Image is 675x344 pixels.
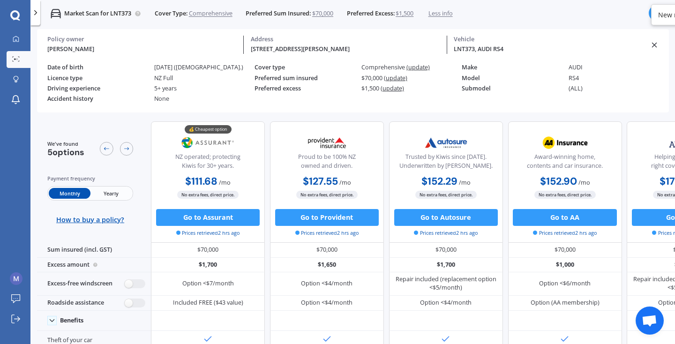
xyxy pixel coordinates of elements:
div: Trusted by Kiwis since [DATE]. Underwritten by [PERSON_NAME]. [396,153,495,174]
div: Open chat [636,307,664,335]
div: Address [251,36,440,43]
div: RS4 [569,75,669,82]
img: ACg8ocL76dno9xf_u2i6zzumgQmNVPxwnjFdeyCUnBfaAmh_VGsAKpw=s96-c [10,272,22,285]
div: Benefits [60,317,83,324]
span: Prices retrieved 2 hrs ago [533,229,597,237]
img: Autosure.webp [418,132,474,153]
div: AUDI [569,64,669,71]
div: Vehicle [454,36,643,43]
div: 💰 Cheapest option [185,125,232,134]
div: Preferred excess [255,85,355,92]
span: No extra fees, direct price. [534,191,596,199]
div: Driving experience [47,85,148,92]
img: Provident.png [299,132,355,153]
p: Market Scan for LNT373 [64,9,131,18]
div: $1,650 [270,258,384,273]
div: None [154,95,255,102]
div: Option <$4/month [420,299,472,307]
span: / mo [578,179,590,187]
div: $70,000 [389,243,503,258]
img: car.f15378c7a67c060ca3f3.svg [51,8,61,19]
span: Prices retrieved 2 hrs ago [176,229,240,237]
div: Roadside assistance [37,296,151,311]
div: $70,000 [151,243,265,258]
span: / mo [459,179,471,187]
div: Preferred sum insured [255,75,355,82]
span: Monthly [49,188,90,199]
span: Less info [428,9,453,18]
span: Cover Type: [155,9,187,18]
span: How to buy a policy? [56,216,124,224]
span: 5 options [47,147,84,158]
div: Cover type [255,64,355,71]
span: / mo [339,179,351,187]
span: Comprehensive [189,9,232,18]
button: Go to Autosure [394,209,498,226]
div: Make [462,64,562,71]
div: Option <$4/month [301,279,352,288]
button: Go to AA [513,209,616,226]
span: Prices retrieved 2 hrs ago [295,229,359,237]
span: (update) [381,84,404,92]
div: Date of birth [47,64,148,71]
div: Policy owner [47,36,237,43]
span: Preferred Excess: [347,9,395,18]
div: $70,000 [361,75,462,82]
span: $1,500 [396,9,413,18]
div: Option <$6/month [539,279,591,288]
b: $152.29 [421,175,457,188]
button: Go to Provident [275,209,379,226]
div: [STREET_ADDRESS][PERSON_NAME] [251,45,440,54]
div: Excess amount [37,258,151,273]
div: Option <$7/month [182,279,234,288]
span: / mo [219,179,231,187]
div: Included FREE ($43 value) [173,299,243,307]
div: [DATE] ([DEMOGRAPHIC_DATA].) [154,64,255,71]
span: Prices retrieved 2 hrs ago [414,229,478,237]
div: [PERSON_NAME] [47,45,237,54]
div: $1,500 [361,85,462,92]
div: NZ operated; protecting Kiwis for 30+ years. [158,153,258,174]
span: We've found [47,140,84,148]
div: $1,000 [508,258,622,273]
div: Award-winning home, contents and car insurance. [515,153,615,174]
span: $70,000 [312,9,333,18]
div: $70,000 [508,243,622,258]
div: 5+ years [154,85,255,92]
div: Repair included (replacement option <$5/month) [395,275,496,292]
span: No extra fees, direct price. [177,191,239,199]
span: Yearly [90,188,132,199]
div: LNT373, AUDI RS4 [454,45,643,54]
span: No extra fees, direct price. [415,191,477,199]
span: (update) [406,63,430,71]
b: $127.55 [303,175,338,188]
div: Option (AA membership) [531,299,600,307]
div: Model [462,75,562,82]
div: NZ Full [154,75,255,82]
div: Licence type [47,75,148,82]
img: AA.webp [537,132,593,153]
div: $1,700 [151,258,265,273]
b: $152.90 [540,175,577,188]
div: Payment frequency [47,174,134,183]
div: Accident history [47,95,148,102]
b: $111.68 [185,175,217,188]
div: Submodel [462,85,562,92]
span: No extra fees, direct price. [296,191,358,199]
span: (update) [384,74,407,82]
div: Option <$4/month [301,299,352,307]
div: Sum insured (incl. GST) [37,243,151,258]
div: $70,000 [270,243,384,258]
div: $1,700 [389,258,503,273]
div: Excess-free windscreen [37,272,151,296]
div: Proud to be 100% NZ owned and driven. [277,153,376,174]
button: Go to Assurant [156,209,260,226]
div: (ALL) [569,85,669,92]
img: Assurant.png [180,132,236,153]
span: Preferred Sum Insured: [246,9,311,18]
div: Comprehensive [361,64,462,71]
